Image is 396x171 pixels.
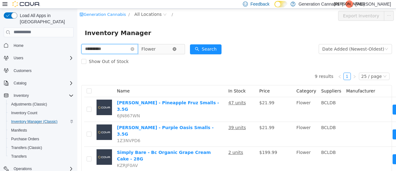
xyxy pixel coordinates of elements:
[11,67,74,74] span: Customers
[6,126,76,135] button: Manifests
[14,93,29,98] span: Inventory
[315,146,344,155] button: icon: swapMove
[40,154,61,159] span: KZRJF0AV
[11,110,37,115] span: Inventory Count
[274,1,287,7] input: Dark Mode
[40,129,63,134] span: 1Z3NVPD6
[1,41,76,50] button: Home
[6,117,76,126] button: Inventory Manager (Classic)
[19,141,35,156] img: Simply Bare - Bc Organic Grape Cream Cake - 28G placeholder
[11,154,27,159] span: Transfers
[9,135,42,143] a: Purchase Orders
[40,92,142,103] a: [PERSON_NAME] - Pineapple Fruz Smalls - 3.5G
[307,2,316,12] button: icon: ellipsis
[151,141,166,146] u: 2 units
[94,3,96,8] span: /
[11,119,58,124] span: Inventory Manager (Classic)
[6,143,76,152] button: Transfers (Classic)
[9,109,40,117] a: Inventory Count
[11,102,47,107] span: Adjustments (Classic)
[1,91,76,100] button: Inventory
[9,101,49,108] a: Adjustments (Classic)
[19,91,35,106] img: Bc Smalls - Pineapple Fruz Smalls - 3.5G placeholder
[11,92,31,99] button: Inventory
[245,36,307,45] div: Date Added (Newest-Oldest)
[284,64,304,71] div: 25 / page
[307,38,311,43] i: icon: down
[11,79,74,87] span: Catalog
[57,2,84,9] span: All Locations
[182,141,200,146] span: $199.99
[40,80,52,85] span: Name
[6,100,76,109] button: Adjustments (Classic)
[315,121,344,131] button: icon: swapMove
[95,38,99,42] i: icon: close-circle
[269,80,298,85] span: Manufacturer
[11,128,27,133] span: Manifests
[260,66,264,70] i: icon: left
[275,66,279,70] i: icon: right
[9,50,54,55] span: Show Out of Stock
[2,3,49,8] a: icon: shopGeneration Cannabis
[334,0,365,8] span: [PERSON_NAME]
[14,56,23,61] span: Users
[14,81,26,86] span: Catalog
[237,64,256,71] li: 9 results
[40,116,136,128] a: [PERSON_NAME] - Purple Oasis Smalls - 3.5G
[250,1,269,7] span: Feedback
[7,19,78,29] span: Inventory Manager
[151,92,169,97] u: 47 units
[2,4,6,8] i: icon: shop
[217,113,241,138] td: Flower
[9,153,74,160] span: Transfers
[244,92,258,97] span: BCLDB
[6,109,76,117] button: Inventory Count
[11,54,74,62] span: Users
[12,1,40,7] img: Cova
[182,92,197,97] span: $21.99
[266,64,273,71] a: 1
[9,118,74,125] span: Inventory Manager (Classic)
[11,92,74,99] span: Inventory
[9,153,29,160] a: Transfers
[9,109,74,117] span: Inventory Count
[9,144,74,151] span: Transfers (Classic)
[1,66,76,75] button: Customers
[315,96,344,106] button: icon: swapMove
[266,64,273,71] li: 1
[306,66,309,70] i: icon: down
[11,79,29,87] button: Catalog
[244,141,258,146] span: BCLDB
[9,127,29,134] a: Manifests
[1,54,76,62] button: Users
[261,2,307,12] button: Export Inventory
[113,36,144,46] button: icon: searchSearch
[9,144,45,151] a: Transfers (Classic)
[6,135,76,143] button: Purchase Orders
[17,12,74,25] span: Load All Apps in [GEOGRAPHIC_DATA]
[151,116,169,121] u: 39 units
[40,141,133,153] a: Simply Bare - Bc Organic Grape Cream Cake - 28G
[244,80,264,85] span: Suppliers
[9,135,74,143] span: Purchase Orders
[53,38,57,42] i: icon: close-circle
[11,67,34,74] a: Customers
[346,0,353,8] div: John Olan
[182,116,197,121] span: $21.99
[14,43,24,48] span: Home
[11,137,39,142] span: Purchase Orders
[151,80,168,85] span: In Stock
[9,101,74,108] span: Adjustments (Classic)
[11,42,74,49] span: Home
[9,118,60,125] a: Inventory Manager (Classic)
[182,80,192,85] span: Price
[217,88,241,113] td: Flower
[355,0,391,8] p: [PERSON_NAME]
[11,145,42,150] span: Transfers (Classic)
[1,79,76,88] button: Catalog
[14,68,32,73] span: Customers
[6,152,76,161] button: Transfers
[259,64,266,71] li: Previous Page
[40,105,63,110] span: 6JN867WN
